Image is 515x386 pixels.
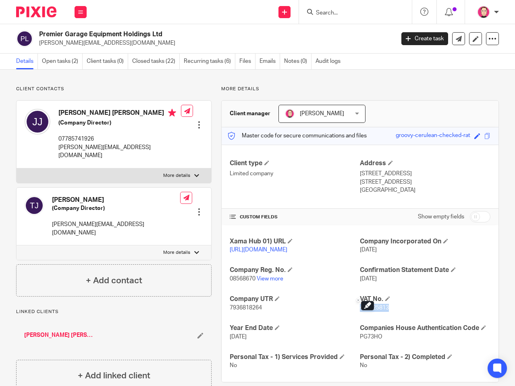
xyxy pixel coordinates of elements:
[401,32,448,45] a: Create task
[257,276,283,282] a: View more
[25,196,44,215] img: svg%3E
[396,131,470,141] div: groovy-cerulean-checked-rat
[168,109,176,117] i: Primary
[230,266,360,274] h4: Company Reg. No.
[184,54,235,69] a: Recurring tasks (6)
[230,237,360,246] h4: Xama Hub 01) URL
[52,204,180,212] h5: (Company Director)
[230,363,237,368] span: No
[360,186,490,194] p: [GEOGRAPHIC_DATA]
[360,237,490,246] h4: Company Incorporated On
[260,54,280,69] a: Emails
[360,178,490,186] p: [STREET_ADDRESS]
[360,276,377,282] span: [DATE]
[230,214,360,220] h4: CUSTOM FIELDS
[230,324,360,332] h4: Year End Date
[221,86,499,92] p: More details
[16,54,38,69] a: Details
[87,54,128,69] a: Client tasks (0)
[58,135,181,143] p: 07785741926
[16,86,212,92] p: Client contacts
[39,30,319,39] h2: Premier Garage Equipment Holdings Ltd
[52,220,180,237] p: [PERSON_NAME][EMAIL_ADDRESS][DOMAIN_NAME]
[132,54,180,69] a: Closed tasks (22)
[25,109,50,135] img: svg%3E
[360,159,490,168] h4: Address
[418,213,464,221] label: Show empty fields
[360,170,490,178] p: [STREET_ADDRESS]
[42,54,83,69] a: Open tasks (2)
[360,334,382,340] span: PG73HO
[86,274,142,287] h4: + Add contact
[230,247,287,253] a: [URL][DOMAIN_NAME]
[315,10,388,17] input: Search
[230,305,262,311] span: 7936818264
[228,132,367,140] p: Master code for secure communications and files
[16,6,56,17] img: Pixie
[360,266,490,274] h4: Confirmation Statement Date
[360,363,367,368] span: No
[360,247,377,253] span: [DATE]
[360,295,490,303] h4: VAT No.
[360,305,389,311] span: 471025813
[239,54,255,69] a: Files
[163,249,190,256] p: More details
[39,39,389,47] p: [PERSON_NAME][EMAIL_ADDRESS][DOMAIN_NAME]
[230,159,360,168] h4: Client type
[52,196,180,204] h4: [PERSON_NAME]
[230,276,255,282] span: 08568670
[360,324,490,332] h4: Companies House Authentication Code
[284,54,311,69] a: Notes (0)
[300,111,344,116] span: [PERSON_NAME]
[58,119,181,127] h5: (Company Director)
[163,172,190,179] p: More details
[230,110,270,118] h3: Client manager
[78,369,150,382] h4: + Add linked client
[316,54,345,69] a: Audit logs
[477,6,490,19] img: Bradley%20-%20Pink.png
[58,109,181,119] h4: [PERSON_NAME] [PERSON_NAME]
[285,109,295,118] img: Bradley%20-%20Pink.png
[230,334,247,340] span: [DATE]
[230,295,360,303] h4: Company UTR
[360,353,490,361] h4: Personal Tax - 2) Completed
[58,143,181,160] p: [PERSON_NAME][EMAIL_ADDRESS][DOMAIN_NAME]
[230,353,360,361] h4: Personal Tax - 1) Services Provided
[24,331,96,339] a: [PERSON_NAME] [PERSON_NAME]
[230,170,360,178] p: Limited company
[16,30,33,47] img: svg%3E
[16,309,212,315] p: Linked clients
